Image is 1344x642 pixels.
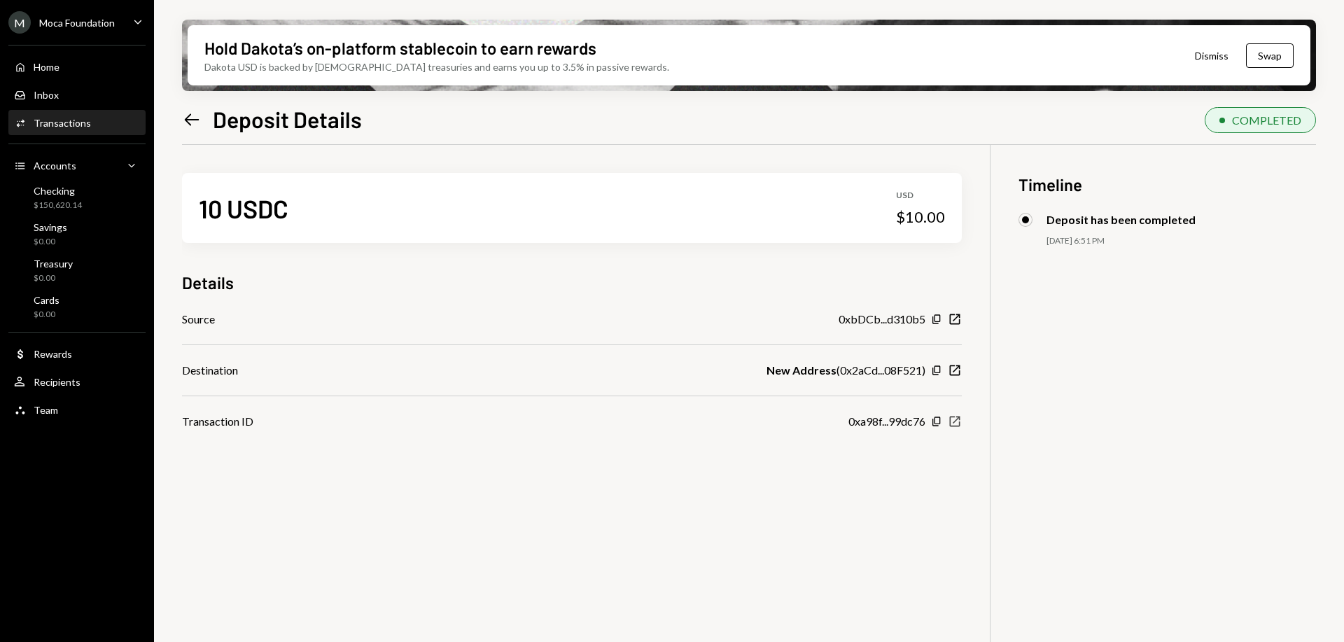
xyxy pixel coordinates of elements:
div: $0.00 [34,236,67,248]
a: Savings$0.00 [8,217,146,251]
div: Checking [34,185,82,197]
a: Checking$150,620.14 [8,181,146,214]
div: $0.00 [34,272,73,284]
div: Inbox [34,89,59,101]
h3: Timeline [1018,173,1316,196]
div: Transactions [34,117,91,129]
a: Inbox [8,82,146,107]
div: Rewards [34,348,72,360]
div: 10 USDC [199,193,288,224]
b: New Address [766,362,836,379]
div: Accounts [34,160,76,172]
div: M [8,11,31,34]
a: Cards$0.00 [8,290,146,323]
div: Dakota USD is backed by [DEMOGRAPHIC_DATA] treasuries and earns you up to 3.5% in passive rewards. [204,60,669,74]
div: Moca Foundation [39,17,115,29]
div: Source [182,311,215,328]
div: $0.00 [34,309,59,321]
a: Accounts [8,153,146,178]
div: Savings [34,221,67,233]
div: $150,620.14 [34,200,82,211]
div: Treasury [34,258,73,270]
a: Team [8,397,146,422]
h3: Details [182,271,234,294]
div: 0xbDCb...d310b5 [839,311,925,328]
a: Treasury$0.00 [8,253,146,287]
div: Transaction ID [182,413,253,430]
div: Cards [34,294,59,306]
h1: Deposit Details [213,105,362,133]
div: Team [34,404,58,416]
a: Rewards [8,341,146,366]
div: Hold Dakota’s on-platform stablecoin to earn rewards [204,36,596,60]
a: Transactions [8,110,146,135]
div: COMPLETED [1232,113,1301,127]
div: Destination [182,362,238,379]
div: ( 0x2aCd...08F521 ) [766,362,925,379]
div: [DATE] 6:51 PM [1046,235,1316,247]
div: USD [896,190,945,202]
div: Deposit has been completed [1046,213,1196,226]
a: Recipients [8,369,146,394]
div: $10.00 [896,207,945,227]
div: Recipients [34,376,80,388]
button: Swap [1246,43,1294,68]
div: 0xa98f...99dc76 [848,413,925,430]
div: Home [34,61,59,73]
button: Dismiss [1177,39,1246,72]
a: Home [8,54,146,79]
